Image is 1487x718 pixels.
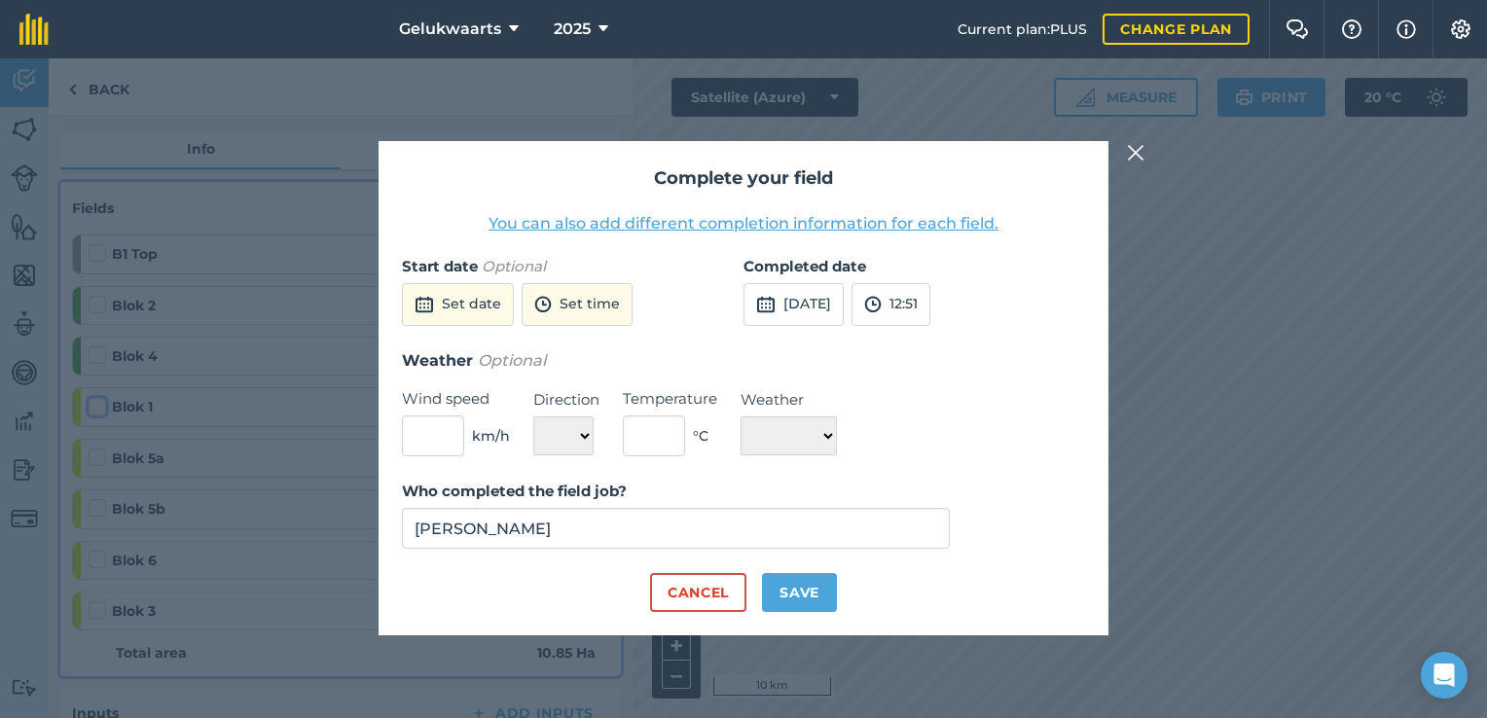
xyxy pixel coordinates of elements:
[958,18,1087,40] span: Current plan : PLUS
[1421,652,1468,699] div: Open Intercom Messenger
[402,164,1085,193] h2: Complete your field
[534,293,552,316] img: svg+xml;base64,PD94bWwgdmVyc2lvbj0iMS4wIiBlbmNvZGluZz0idXRmLTgiPz4KPCEtLSBHZW5lcmF0b3I6IEFkb2JlIE...
[762,573,837,612] button: Save
[533,388,599,412] label: Direction
[741,388,837,412] label: Weather
[1103,14,1250,45] a: Change plan
[402,283,514,326] button: Set date
[1286,19,1309,39] img: Two speech bubbles overlapping with the left bubble in the forefront
[693,425,708,447] span: ° C
[19,14,49,45] img: fieldmargin Logo
[522,283,633,326] button: Set time
[402,348,1085,374] h3: Weather
[623,387,717,411] label: Temperature
[852,283,930,326] button: 12:51
[399,18,501,41] span: Gelukwaarts
[1127,141,1144,164] img: svg+xml;base64,PHN2ZyB4bWxucz0iaHR0cDovL3d3dy53My5vcmcvMjAwMC9zdmciIHdpZHRoPSIyMiIgaGVpZ2h0PSIzMC...
[472,425,510,447] span: km/h
[650,573,746,612] button: Cancel
[756,293,776,316] img: svg+xml;base64,PD94bWwgdmVyc2lvbj0iMS4wIiBlbmNvZGluZz0idXRmLTgiPz4KPCEtLSBHZW5lcmF0b3I6IEFkb2JlIE...
[402,482,627,500] strong: Who completed the field job?
[402,387,510,411] label: Wind speed
[489,212,998,235] button: You can also add different completion information for each field.
[478,351,546,370] em: Optional
[402,257,478,275] strong: Start date
[743,257,866,275] strong: Completed date
[743,283,844,326] button: [DATE]
[864,293,882,316] img: svg+xml;base64,PD94bWwgdmVyc2lvbj0iMS4wIiBlbmNvZGluZz0idXRmLTgiPz4KPCEtLSBHZW5lcmF0b3I6IEFkb2JlIE...
[482,257,546,275] em: Optional
[1449,19,1472,39] img: A cog icon
[415,293,434,316] img: svg+xml;base64,PD94bWwgdmVyc2lvbj0iMS4wIiBlbmNvZGluZz0idXRmLTgiPz4KPCEtLSBHZW5lcmF0b3I6IEFkb2JlIE...
[1396,18,1416,41] img: svg+xml;base64,PHN2ZyB4bWxucz0iaHR0cDovL3d3dy53My5vcmcvMjAwMC9zdmciIHdpZHRoPSIxNyIgaGVpZ2h0PSIxNy...
[1340,19,1363,39] img: A question mark icon
[554,18,591,41] span: 2025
